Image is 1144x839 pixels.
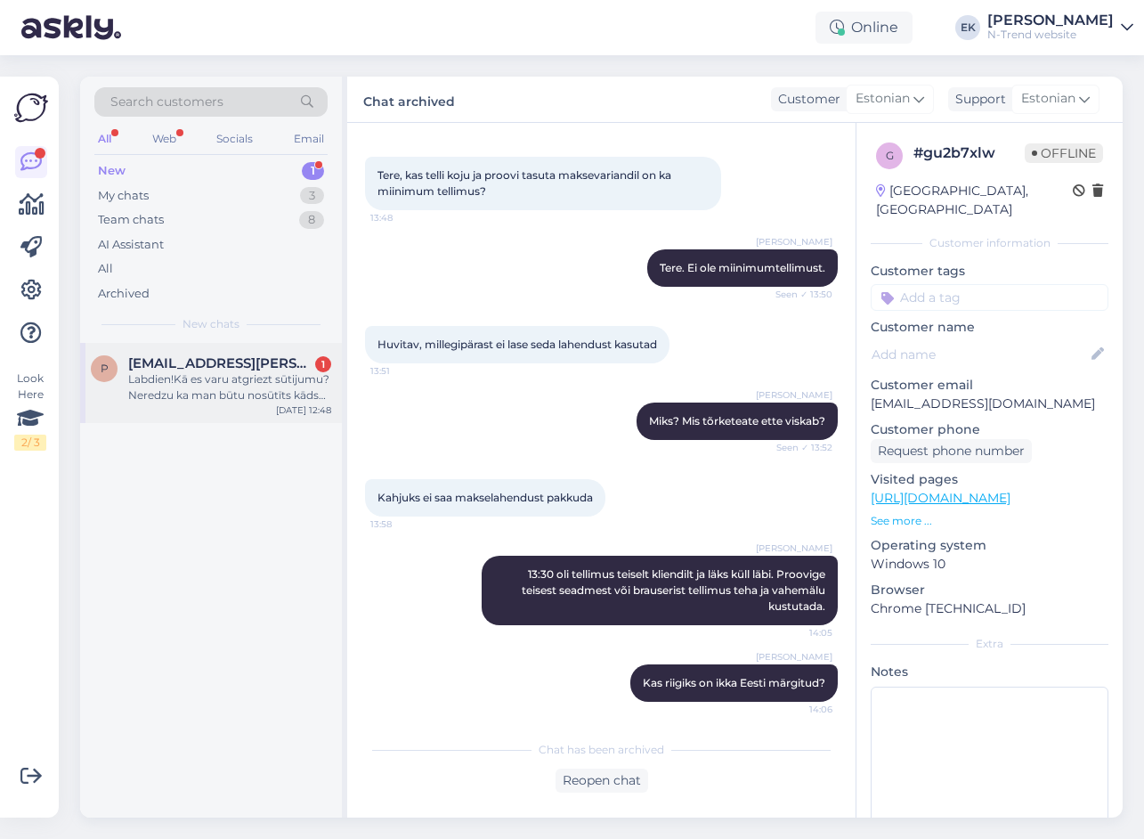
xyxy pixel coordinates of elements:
[871,439,1032,463] div: Request phone number
[987,13,1133,42] a: [PERSON_NAME]N-Trend website
[766,703,832,716] span: 14:06
[14,371,46,451] div: Look Here
[871,420,1108,439] p: Customer phone
[94,127,115,151] div: All
[871,470,1108,489] p: Visited pages
[98,187,149,205] div: My chats
[643,676,825,689] span: Kas riigiks on ikka Eesti märgitud?
[101,362,109,375] span: p
[1021,89,1075,109] span: Estonian
[302,162,324,180] div: 1
[871,318,1108,337] p: Customer name
[766,441,832,454] span: Seen ✓ 13:52
[98,162,126,180] div: New
[660,261,825,274] span: Tere. Ei ole miinimumtellimust.
[98,211,164,229] div: Team chats
[766,626,832,639] span: 14:05
[363,87,455,111] label: Chat archived
[300,187,324,205] div: 3
[871,581,1108,599] p: Browser
[871,599,1108,618] p: Chrome [TECHNICAL_ID]
[290,127,328,151] div: Email
[766,288,832,301] span: Seen ✓ 13:50
[871,536,1108,555] p: Operating system
[377,168,674,198] span: Tere, kas telli koju ja proovi tasuta maksevariandil on ka miinimum tellimus?
[370,517,437,531] span: 13:58
[128,355,313,371] span: petersone.agita@inbox.lv
[756,235,832,248] span: [PERSON_NAME]
[1025,143,1103,163] span: Offline
[955,15,980,40] div: EK
[149,127,180,151] div: Web
[876,182,1073,219] div: [GEOGRAPHIC_DATA], [GEOGRAPHIC_DATA]
[948,90,1006,109] div: Support
[871,490,1010,506] a: [URL][DOMAIN_NAME]
[871,284,1108,311] input: Add a tag
[183,316,239,332] span: New chats
[871,376,1108,395] p: Customer email
[871,513,1108,529] p: See more ...
[276,403,331,417] div: [DATE] 12:48
[987,13,1114,28] div: [PERSON_NAME]
[522,567,828,613] span: 13:30 oli tellimus teiselt kliendilt ja läks küll läbi. Proovige teisest seadmest või brauserist ...
[299,211,324,229] div: 8
[856,89,910,109] span: Estonian
[315,356,331,372] div: 1
[98,285,150,303] div: Archived
[649,414,825,428] span: Miks? Mis tõrketeate ette viskab?
[370,211,437,224] span: 13:48
[98,236,164,254] div: AI Assistant
[370,364,437,378] span: 13:51
[110,93,223,111] span: Search customers
[871,262,1108,281] p: Customer tags
[871,395,1108,413] p: [EMAIL_ADDRESS][DOMAIN_NAME]
[377,338,657,351] span: Huvitav, millegipärast ei lase seda lahendust kasutad
[871,235,1108,251] div: Customer information
[871,555,1108,574] p: Windows 10
[128,371,331,403] div: Labdien!Kā es varu atgriezt sūtijumu?Neredzu ka man būtu nosūtīts kāds atgriešanas kods.
[14,435,46,451] div: 2 / 3
[871,636,1108,652] div: Extra
[556,769,648,793] div: Reopen chat
[871,663,1108,681] p: Notes
[771,90,840,109] div: Customer
[98,260,113,278] div: All
[377,491,593,504] span: Kahjuks ei saa makselahendust pakkuda
[213,127,256,151] div: Socials
[886,149,894,162] span: g
[913,143,1025,164] div: # gu2b7xlw
[756,388,832,402] span: [PERSON_NAME]
[756,650,832,664] span: [PERSON_NAME]
[539,742,664,758] span: Chat has been archived
[14,91,48,125] img: Askly Logo
[987,28,1114,42] div: N-Trend website
[872,345,1088,364] input: Add name
[756,542,832,555] span: [PERSON_NAME]
[815,12,913,44] div: Online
